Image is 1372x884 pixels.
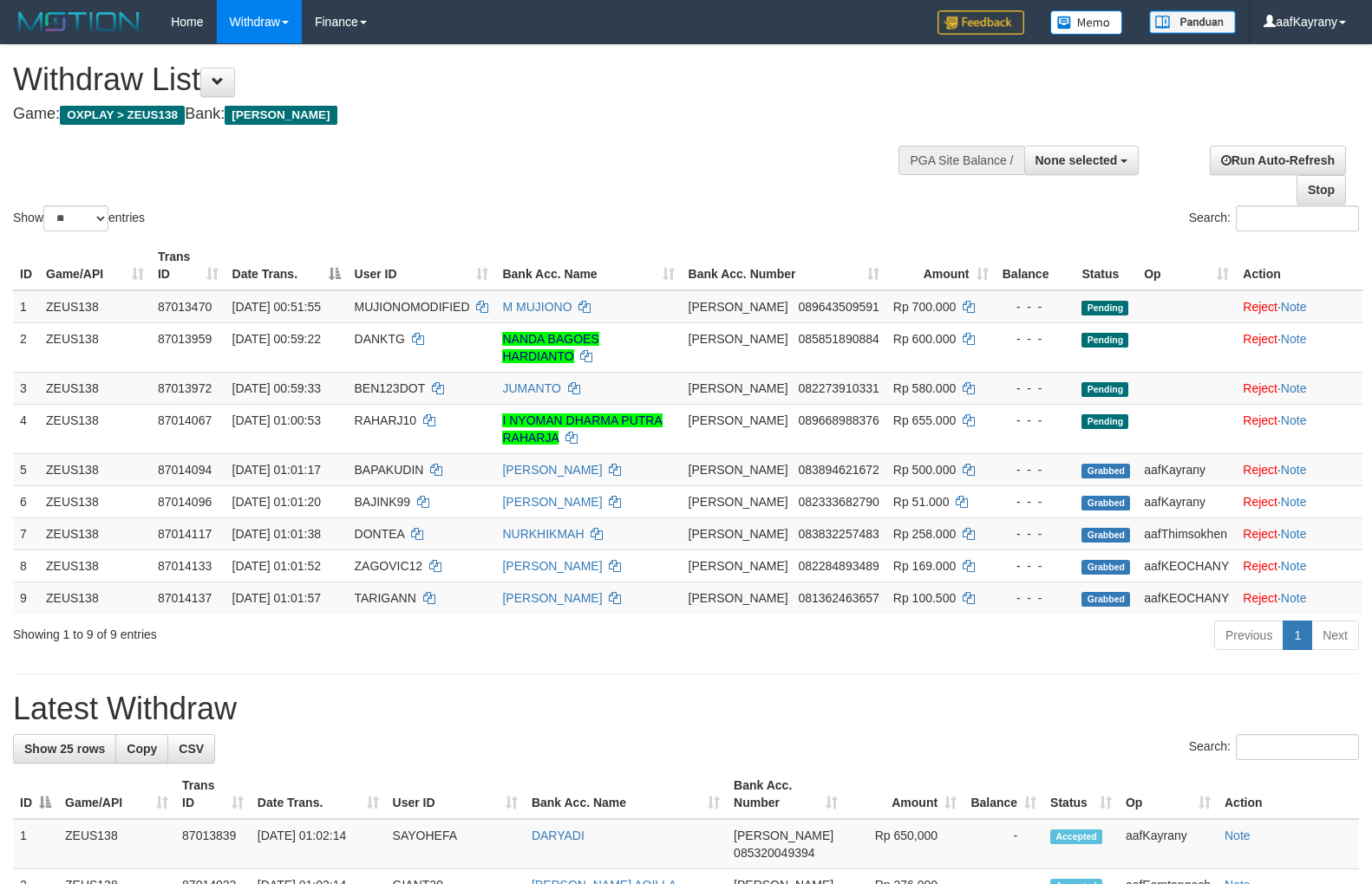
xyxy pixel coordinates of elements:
td: · [1236,485,1362,517]
a: Reject [1243,463,1277,477]
span: ZAGOVIC12 [355,559,423,573]
span: Rp 100.500 [893,591,956,605]
div: PGA Site Balance / [898,146,1023,175]
td: · [1236,290,1362,323]
span: Rp 655.000 [893,413,956,427]
span: [DATE] 00:59:22 [232,332,321,346]
td: [DATE] 01:02:14 [251,819,386,869]
td: ZEUS138 [39,549,151,582]
span: [DATE] 01:01:52 [232,559,321,573]
h4: Game: Bank: [13,106,898,123]
td: ZEUS138 [39,372,151,404]
td: 7 [13,517,39,549]
th: Amount: activate to sort column ascending [886,241,996,290]
a: NURKHIKMAH [502,527,584,541]
td: ZEUS138 [39,290,151,323]
span: [PERSON_NAME] [689,463,788,477]
span: CSV [179,742,204,756]
a: [PERSON_NAME] [502,495,602,509]
span: 87014137 [158,591,212,605]
span: [PERSON_NAME] [689,332,788,346]
td: ZEUS138 [39,517,151,549]
td: Rp 650,000 [845,819,964,869]
span: DANKTG [355,332,405,346]
th: Action [1218,770,1359,819]
span: [DATE] 01:00:53 [232,413,321,427]
span: Pending [1081,414,1128,429]
a: Note [1281,559,1307,573]
a: Reject [1243,300,1277,314]
th: Date Trans.: activate to sort column ascending [251,770,386,819]
td: 9 [13,582,39,614]
th: Bank Acc. Name: activate to sort column ascending [525,770,727,819]
span: [PERSON_NAME] [689,381,788,395]
a: CSV [167,734,215,764]
th: Game/API: activate to sort column ascending [58,770,175,819]
h1: Latest Withdraw [13,692,1359,726]
span: Grabbed [1081,592,1130,607]
span: [PERSON_NAME] [689,591,788,605]
span: Rp 700.000 [893,300,956,314]
td: 8 [13,549,39,582]
span: Show 25 rows [24,742,105,756]
div: - - - [1003,330,1068,348]
span: [DATE] 01:01:20 [232,495,321,509]
span: [DATE] 01:01:17 [232,463,321,477]
div: - - - [1003,412,1068,429]
span: RAHARJ10 [355,413,417,427]
th: Amount: activate to sort column ascending [845,770,964,819]
td: 2 [13,322,39,372]
span: [PERSON_NAME] [689,300,788,314]
th: Bank Acc. Number: activate to sort column ascending [727,770,845,819]
span: [DATE] 00:59:33 [232,381,321,395]
a: Show 25 rows [13,734,116,764]
a: Reject [1243,527,1277,541]
span: Rp 580.000 [893,381,956,395]
a: Reject [1243,559,1277,573]
input: Search: [1236,734,1359,760]
th: User ID: activate to sort column ascending [348,241,496,290]
span: [DATE] 01:01:57 [232,591,321,605]
a: Note [1281,332,1307,346]
a: Stop [1297,175,1346,205]
span: BAJINK99 [355,495,411,509]
a: Note [1281,381,1307,395]
span: Grabbed [1081,560,1130,575]
a: [PERSON_NAME] [502,559,602,573]
input: Search: [1236,205,1359,231]
span: 87013470 [158,300,212,314]
td: 1 [13,819,58,869]
td: · [1236,549,1362,582]
th: Date Trans.: activate to sort column descending [225,241,348,290]
a: [PERSON_NAME] [502,591,602,605]
span: 87013959 [158,332,212,346]
span: [PERSON_NAME] [689,413,788,427]
td: - [964,819,1043,869]
a: I NYOMAN DHARMA PUTRA RAHARJA [502,413,662,445]
td: 3 [13,372,39,404]
td: ZEUS138 [39,453,151,485]
td: ZEUS138 [39,404,151,453]
td: aafThimsokhen [1137,517,1236,549]
div: - - - [1003,589,1068,607]
label: Show entries [13,205,145,231]
span: Copy 089668988376 to clipboard [798,413,879,427]
th: Trans ID: activate to sort column ascending [151,241,225,290]
span: 87013972 [158,381,212,395]
div: - - - [1003,525,1068,543]
a: Note [1281,300,1307,314]
a: JUMANTO [502,381,560,395]
span: 87014067 [158,413,212,427]
span: Copy 082333682790 to clipboard [798,495,879,509]
img: panduan.png [1149,10,1236,34]
label: Search: [1189,734,1359,760]
td: · [1236,322,1362,372]
span: Copy 085320049394 to clipboard [734,846,814,860]
span: Copy [127,742,157,756]
span: Accepted [1050,829,1102,844]
div: - - - [1003,493,1068,510]
img: Button%20Memo.svg [1050,10,1123,35]
a: Run Auto-Refresh [1210,146,1346,175]
h1: Withdraw List [13,62,898,97]
a: Note [1281,527,1307,541]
